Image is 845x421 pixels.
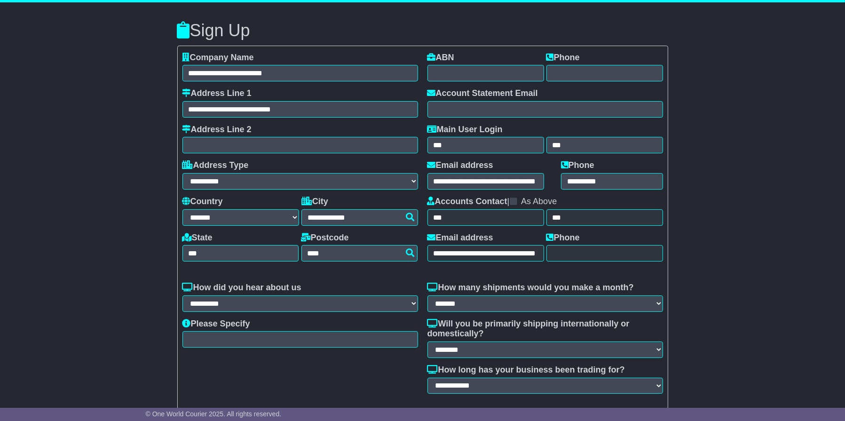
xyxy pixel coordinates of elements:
[182,160,249,171] label: Address Type
[146,410,282,418] span: © One World Courier 2025. All rights reserved.
[427,197,507,207] label: Accounts Contact
[182,88,252,99] label: Address Line 1
[182,233,213,243] label: State
[427,160,493,171] label: Email address
[182,53,254,63] label: Company Name
[427,233,493,243] label: Email address
[182,197,223,207] label: Country
[427,125,503,135] label: Main User Login
[182,283,301,293] label: How did you hear about us
[427,197,663,209] div: |
[427,88,538,99] label: Account Statement Email
[427,283,634,293] label: How many shipments would you make a month?
[182,319,250,329] label: Please Specify
[182,125,252,135] label: Address Line 2
[521,197,557,207] label: As Above
[427,319,663,339] label: Will you be primarily shipping internationally or domestically?
[546,233,580,243] label: Phone
[427,53,454,63] label: ABN
[177,21,668,40] h3: Sign Up
[427,365,625,375] label: How long has your business been trading for?
[301,233,349,243] label: Postcode
[546,53,580,63] label: Phone
[301,197,328,207] label: City
[561,160,594,171] label: Phone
